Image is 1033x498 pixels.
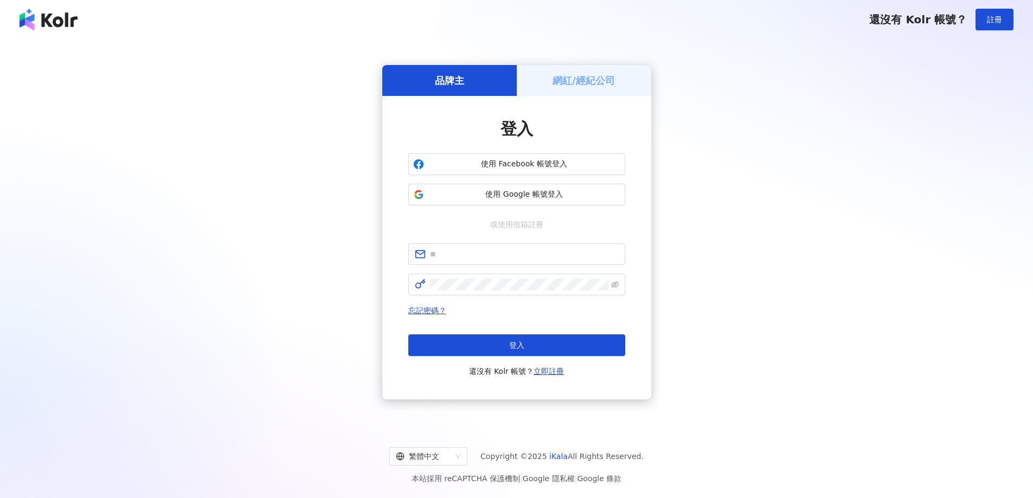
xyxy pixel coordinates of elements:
[428,189,620,200] span: 使用 Google 帳號登入
[869,13,967,26] span: 還沒有 Kolr 帳號？
[575,474,578,483] span: |
[976,9,1013,30] button: 註冊
[520,474,523,483] span: |
[428,159,620,170] span: 使用 Facebook 帳號登入
[611,281,619,288] span: eye-invisible
[408,334,625,356] button: 登入
[408,153,625,175] button: 使用 Facebook 帳號登入
[408,306,446,315] a: 忘記密碼？
[523,474,575,483] a: Google 隱私權
[549,452,568,461] a: iKala
[396,448,451,465] div: 繁體中文
[435,74,464,87] h5: 品牌主
[534,367,564,376] a: 立即註冊
[480,450,644,463] span: Copyright © 2025 All Rights Reserved.
[20,9,78,30] img: logo
[408,184,625,205] button: 使用 Google 帳號登入
[577,474,621,483] a: Google 條款
[553,74,615,87] h5: 網紅/經紀公司
[501,119,533,138] span: 登入
[469,365,564,378] span: 還沒有 Kolr 帳號？
[987,15,1002,24] span: 註冊
[483,218,551,230] span: 或使用信箱註冊
[509,341,524,350] span: 登入
[412,472,621,485] span: 本站採用 reCAPTCHA 保護機制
